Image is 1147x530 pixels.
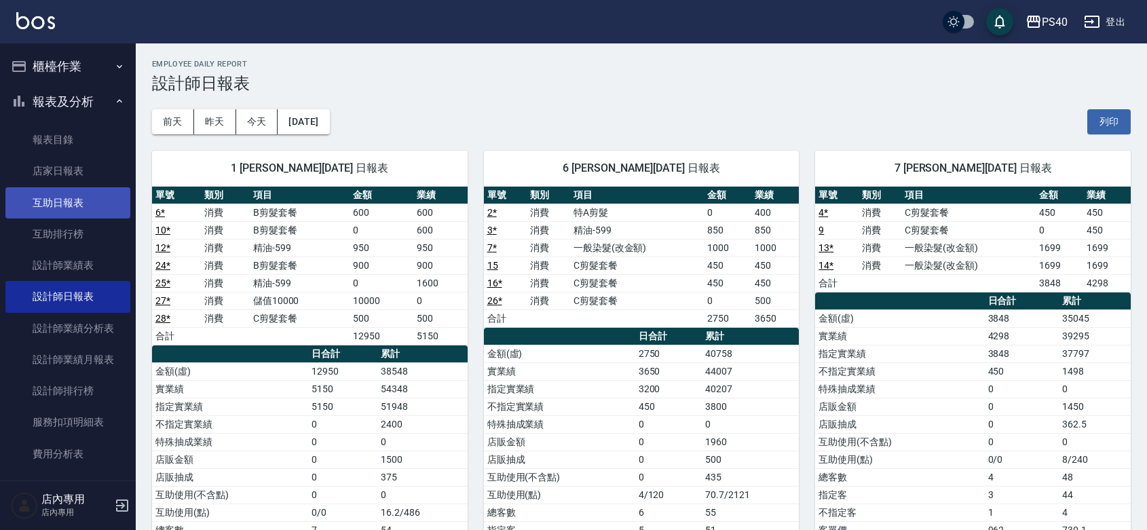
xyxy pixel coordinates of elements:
[487,260,498,271] a: 15
[152,433,308,451] td: 特殊抽成業績
[413,292,467,309] td: 0
[152,468,308,486] td: 店販抽成
[5,475,130,510] button: 客戶管理
[1083,274,1131,292] td: 4298
[308,504,377,521] td: 0/0
[815,486,984,504] td: 指定客
[635,415,702,433] td: 0
[1059,380,1131,398] td: 0
[1083,221,1131,239] td: 450
[1036,187,1083,204] th: 金額
[570,292,704,309] td: C剪髮套餐
[635,468,702,486] td: 0
[1059,398,1131,415] td: 1450
[985,504,1059,521] td: 1
[1078,10,1131,35] button: 登出
[570,204,704,221] td: 特A剪髮
[1059,309,1131,327] td: 35045
[5,124,130,155] a: 報表目錄
[278,109,329,134] button: [DATE]
[377,504,468,521] td: 16.2/486
[5,49,130,84] button: 櫃檯作業
[308,451,377,468] td: 0
[484,415,635,433] td: 特殊抽成業績
[1020,8,1073,36] button: PS40
[5,313,130,344] a: 設計師業績分析表
[1059,433,1131,451] td: 0
[751,187,799,204] th: 業績
[308,362,377,380] td: 12950
[5,406,130,438] a: 服務扣項明細表
[985,309,1059,327] td: 3848
[308,468,377,486] td: 0
[1087,109,1131,134] button: 列印
[350,274,413,292] td: 0
[168,162,451,175] span: 1 [PERSON_NAME][DATE] 日報表
[250,309,350,327] td: C剪髮套餐
[751,257,799,274] td: 450
[350,187,413,204] th: 金額
[250,257,350,274] td: B剪髮套餐
[527,292,570,309] td: 消費
[702,486,799,504] td: 70.7/2121
[201,274,250,292] td: 消費
[985,451,1059,468] td: 0/0
[377,415,468,433] td: 2400
[152,60,1131,69] h2: Employee Daily Report
[350,257,413,274] td: 900
[484,468,635,486] td: 互助使用(不含點)
[815,468,984,486] td: 總客數
[1083,257,1131,274] td: 1699
[815,345,984,362] td: 指定實業績
[152,362,308,380] td: 金額(虛)
[901,221,1035,239] td: C剪髮套餐
[815,327,984,345] td: 實業績
[250,187,350,204] th: 項目
[16,12,55,29] img: Logo
[702,345,799,362] td: 40758
[1059,362,1131,380] td: 1498
[350,239,413,257] td: 950
[815,433,984,451] td: 互助使用(不含點)
[413,221,467,239] td: 600
[484,380,635,398] td: 指定實業績
[11,492,38,519] img: Person
[704,204,751,221] td: 0
[527,274,570,292] td: 消費
[201,292,250,309] td: 消費
[815,398,984,415] td: 店販金額
[985,433,1059,451] td: 0
[377,398,468,415] td: 51948
[5,344,130,375] a: 設計師業績月報表
[815,187,1131,292] table: a dense table
[201,257,250,274] td: 消費
[500,162,783,175] span: 6 [PERSON_NAME][DATE] 日報表
[5,84,130,119] button: 報表及分析
[201,204,250,221] td: 消費
[985,327,1059,345] td: 4298
[484,309,527,327] td: 合計
[986,8,1013,35] button: save
[152,187,201,204] th: 單號
[308,398,377,415] td: 5150
[201,187,250,204] th: 類別
[815,451,984,468] td: 互助使用(點)
[635,345,702,362] td: 2750
[484,486,635,504] td: 互助使用(點)
[152,451,308,468] td: 店販金額
[5,187,130,219] a: 互助日報表
[570,221,704,239] td: 精油-599
[236,109,278,134] button: 今天
[41,506,111,518] p: 店內專用
[250,221,350,239] td: B剪髮套餐
[5,219,130,250] a: 互助排行榜
[704,292,751,309] td: 0
[704,274,751,292] td: 450
[985,398,1059,415] td: 0
[1059,345,1131,362] td: 37797
[704,239,751,257] td: 1000
[250,274,350,292] td: 精油-599
[484,433,635,451] td: 店販金額
[413,239,467,257] td: 950
[819,225,824,235] a: 9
